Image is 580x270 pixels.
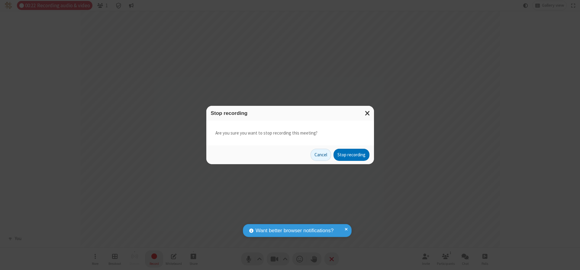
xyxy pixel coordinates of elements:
h3: Stop recording [211,110,369,116]
button: Cancel [311,149,331,161]
div: Are you sure you want to stop recording this meeting? [206,121,374,146]
button: Stop recording [333,149,369,161]
span: Want better browser notifications? [256,227,333,235]
button: Close modal [361,106,374,121]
